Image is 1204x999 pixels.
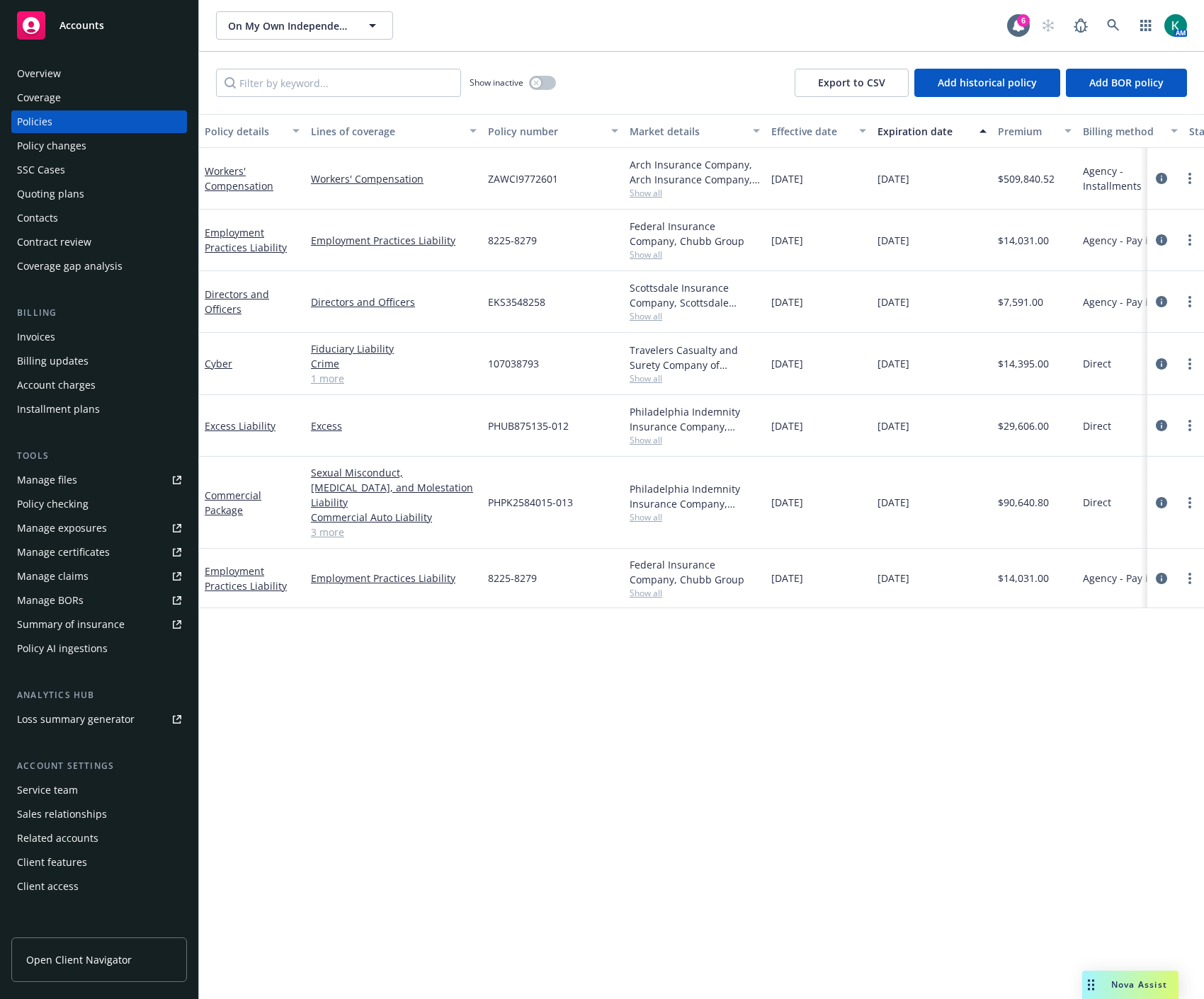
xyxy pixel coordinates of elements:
span: $14,031.00 [998,233,1049,248]
a: circleInformation [1153,355,1170,372]
div: Manage files [17,469,77,491]
a: Crime [311,356,477,371]
span: 8225-8279 [488,233,537,248]
a: Accounts [11,6,187,45]
span: Show all [630,587,760,599]
span: Direct [1083,418,1111,433]
div: Expiration date [878,124,971,139]
a: Contacts [11,207,187,229]
a: circleInformation [1153,170,1170,187]
img: photo [1164,14,1187,37]
span: Direct [1083,495,1111,510]
a: Summary of insurance [11,613,187,636]
div: Tools [11,449,187,463]
a: Commercial Package [205,489,261,517]
div: Travelers Casualty and Surety Company of America, Travelers Insurance [630,343,760,372]
a: Fiduciary Liability [311,341,477,356]
span: [DATE] [878,171,909,186]
a: more [1181,570,1198,587]
span: $29,606.00 [998,418,1049,433]
a: more [1181,232,1198,249]
a: Workers' Compensation [311,171,477,186]
button: Lines of coverage [305,114,482,148]
div: Scottsdale Insurance Company, Scottsdale Insurance Company (Nationwide), RT Specialty Insurance S... [630,280,760,310]
a: Switch app [1132,11,1160,40]
div: Loss summary generator [17,708,135,731]
a: more [1181,293,1198,310]
div: Billing [11,306,187,320]
a: more [1181,355,1198,372]
a: 3 more [311,525,477,540]
button: Policy number [482,114,624,148]
div: Policy number [488,124,603,139]
button: Effective date [766,114,872,148]
div: Premium [998,124,1056,139]
span: Agency - Installments [1083,164,1178,193]
a: Contract review [11,231,187,253]
a: 1 more [311,371,477,386]
a: Manage files [11,469,187,491]
span: $14,031.00 [998,571,1049,586]
a: Policy checking [11,493,187,515]
a: Employment Practices Liability [205,226,287,254]
a: Workers' Compensation [205,164,273,193]
span: Show all [630,310,760,322]
a: Report a Bug [1067,11,1095,40]
button: Nova Assist [1082,971,1179,999]
a: Policy changes [11,135,187,157]
div: Contacts [17,207,58,229]
a: Account charges [11,374,187,396]
a: SSC Cases [11,159,187,181]
div: Federal Insurance Company, Chubb Group [630,219,760,249]
a: Client features [11,851,187,874]
a: more [1181,417,1198,434]
a: Overview [11,62,187,85]
div: Manage BORs [17,589,84,612]
span: Agency - Pay in full [1083,571,1173,586]
button: Market details [624,114,766,148]
span: Nova Assist [1111,978,1167,991]
span: 8225-8279 [488,571,537,586]
a: Cyber [205,357,232,370]
a: Policy AI ingestions [11,637,187,660]
a: Sexual Misconduct, [MEDICAL_DATA], and Molestation Liability [311,465,477,510]
span: EKS3548258 [488,295,545,309]
span: [DATE] [771,233,803,248]
a: Invoices [11,326,187,348]
a: Manage exposures [11,517,187,540]
div: Billing method [1083,124,1162,139]
a: Sales relationships [11,803,187,826]
span: Show all [630,511,760,523]
div: Policies [17,110,52,133]
div: Summary of insurance [17,613,125,636]
a: Excess Liability [205,419,276,433]
span: ZAWCI9772601 [488,171,558,186]
span: Show all [630,372,760,384]
a: circleInformation [1153,417,1170,434]
a: Commercial Auto Liability [311,510,477,525]
button: Add historical policy [914,69,1060,97]
a: Directors and Officers [205,287,269,316]
span: Show inactive [470,76,523,89]
span: Add BOR policy [1089,76,1164,89]
a: Policies [11,110,187,133]
a: Service team [11,779,187,801]
div: Policy changes [17,135,86,157]
a: Employment Practices Liability [311,571,477,586]
div: Sales relationships [17,803,107,826]
div: Lines of coverage [311,124,461,139]
div: Analytics hub [11,688,187,702]
span: $7,591.00 [998,295,1043,309]
div: Contract review [17,231,91,253]
a: circleInformation [1153,293,1170,310]
span: [DATE] [878,356,909,371]
button: On My Own Independent Living Services, Inc. [216,11,393,40]
a: Installment plans [11,398,187,421]
span: [DATE] [878,233,909,248]
span: [DATE] [771,356,803,371]
a: more [1181,170,1198,187]
span: PHUB875135-012 [488,418,569,433]
a: Manage claims [11,565,187,588]
div: Manage claims [17,565,89,588]
div: Service team [17,779,78,801]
